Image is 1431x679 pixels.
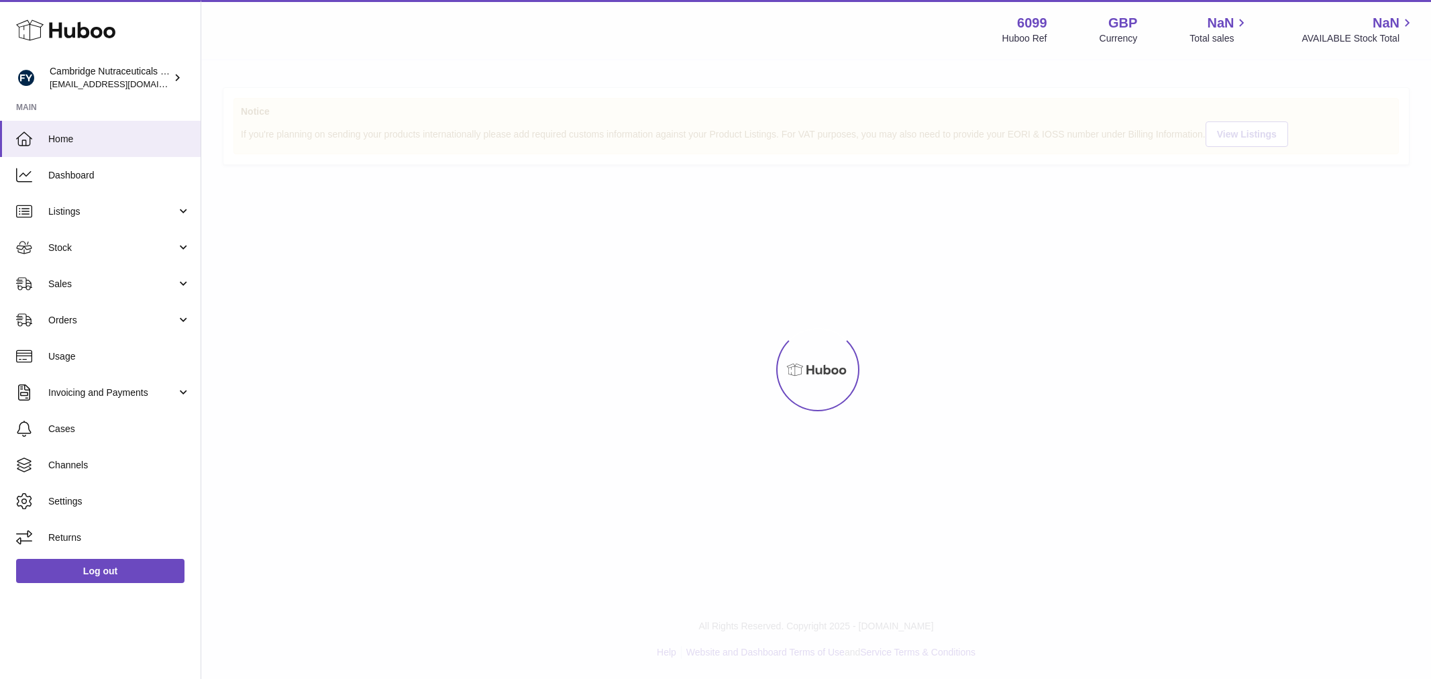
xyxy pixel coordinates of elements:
[48,423,191,435] span: Cases
[48,459,191,472] span: Channels
[1302,14,1415,45] a: NaN AVAILABLE Stock Total
[1017,14,1047,32] strong: 6099
[48,350,191,363] span: Usage
[48,278,176,291] span: Sales
[16,559,184,583] a: Log out
[48,133,191,146] span: Home
[1189,32,1249,45] span: Total sales
[48,495,191,508] span: Settings
[50,79,197,89] span: [EMAIL_ADDRESS][DOMAIN_NAME]
[48,314,176,327] span: Orders
[16,68,36,88] img: huboo@camnutra.com
[48,242,176,254] span: Stock
[48,169,191,182] span: Dashboard
[1373,14,1399,32] span: NaN
[1108,14,1137,32] strong: GBP
[1189,14,1249,45] a: NaN Total sales
[1100,32,1138,45] div: Currency
[1207,14,1234,32] span: NaN
[48,531,191,544] span: Returns
[50,65,170,91] div: Cambridge Nutraceuticals Ltd
[1002,32,1047,45] div: Huboo Ref
[48,386,176,399] span: Invoicing and Payments
[48,205,176,218] span: Listings
[1302,32,1415,45] span: AVAILABLE Stock Total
